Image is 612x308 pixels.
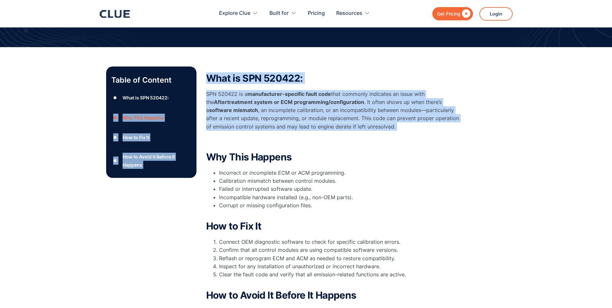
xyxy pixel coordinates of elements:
strong: Aftertreatment system or ECM programming/configuration [214,99,364,105]
li: Clear the fault code and verify that all emission-related functions are active. [219,271,464,287]
div: Why This Happens [123,114,164,122]
div: How to Avoid It Before It Happens [123,153,191,169]
div:  [460,10,470,18]
div: ● [111,113,119,122]
a: ●Why This Happens [111,113,191,122]
div: ● [111,156,119,166]
a: ●What is SPN 520422: [111,93,191,103]
p: SPN 520422 is a that commonly indicates an issue with the . It often shows up when there’s a , an... [206,90,464,131]
strong: Why This Happens [206,151,292,163]
a: Login [479,7,513,21]
a: Get Pricing [432,7,473,20]
strong: How to Avoid It Before It Happens [206,289,356,301]
li: Inspect for any installation of unauthorized or incorrect hardware. [219,262,464,271]
li: Incorrect or incomplete ECM or ACM programming. [219,169,464,177]
li: Reflash or reprogram ECM and ACM as needed to restore compatibility. [219,254,464,262]
li: Failed or interrupted software update. [219,185,464,193]
div: Resources [336,3,370,24]
div: Explore Clue [219,3,258,24]
li: Confirm that all control modules are using compatible software versions. [219,246,464,254]
div: Built for [269,3,289,24]
div: ● [111,93,119,103]
div: Resources [336,3,362,24]
div: How to Fix It [123,133,149,141]
a: ●How to Avoid It Before It Happens [111,153,191,169]
div: ● [111,133,119,142]
strong: manufacturer-specific fault code [247,91,331,97]
strong: What is SPN 520422: [206,72,303,84]
strong: How to Fix It [206,220,262,232]
a: ●How to Fix It [111,133,191,142]
li: Incompatible hardware installed (e.g., non-OEM parts). [219,193,464,201]
div: Built for [269,3,296,24]
li: Corrupt or missing configuration files. [219,201,464,218]
div: Explore Clue [219,3,250,24]
div: What is SPN 520422: [123,94,169,102]
p: ‍ [206,137,464,145]
li: Calibration mismatch between control modules. [219,177,464,185]
a: Pricing [308,3,325,24]
li: Connect OEM diagnostic software to check for specific calibration errors. [219,238,464,246]
p: Table of Content [111,75,191,85]
strong: software mismatch [209,107,258,113]
div: Get Pricing [437,10,460,18]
